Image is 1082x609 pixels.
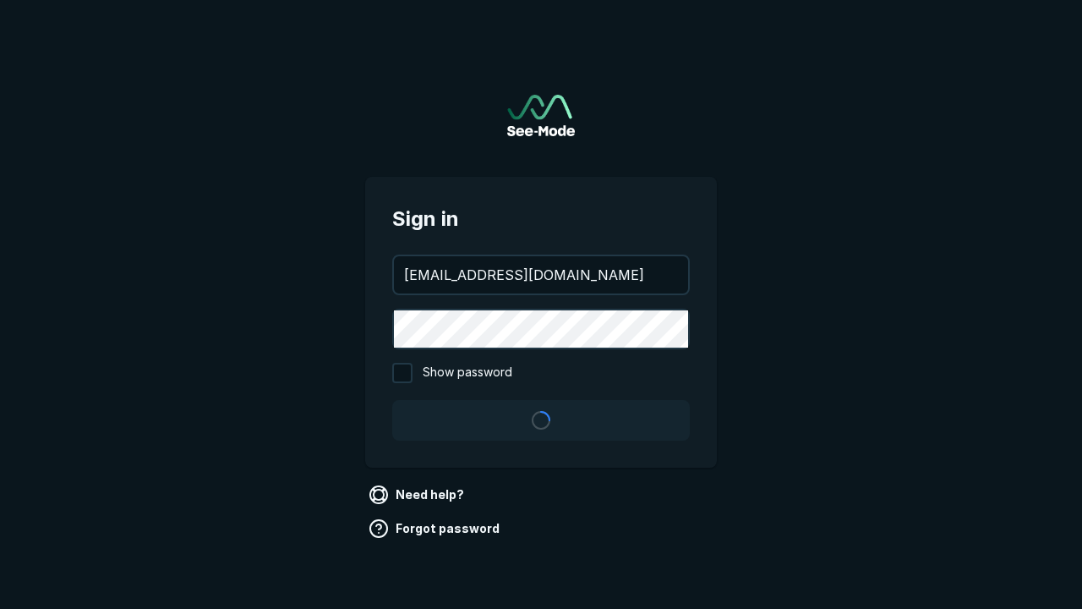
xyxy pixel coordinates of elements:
img: See-Mode Logo [507,95,575,136]
a: Forgot password [365,515,506,542]
span: Sign in [392,204,690,234]
a: Need help? [365,481,471,508]
input: your@email.com [394,256,688,294]
a: Go to sign in [507,95,575,136]
span: Show password [423,363,512,383]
